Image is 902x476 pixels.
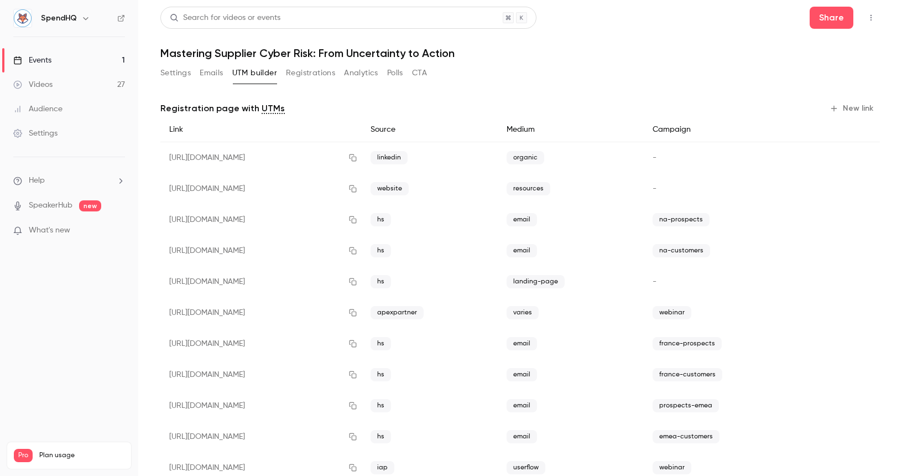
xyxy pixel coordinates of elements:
[160,173,362,204] div: [URL][DOMAIN_NAME]
[653,337,722,350] span: france-prospects
[160,297,362,328] div: [URL][DOMAIN_NAME]
[371,182,409,195] span: website
[29,225,70,236] span: What's new
[507,399,537,412] span: email
[13,175,125,187] li: help-dropdown-opener
[13,104,62,115] div: Audience
[507,461,545,474] span: userflow
[507,306,539,319] span: varies
[653,430,719,443] span: emea-customers
[200,64,223,82] button: Emails
[371,213,391,226] span: hs
[41,13,77,24] h6: SpendHQ
[653,368,722,381] span: france-customers
[160,102,285,115] p: Registration page with
[507,213,537,226] span: email
[371,275,391,288] span: hs
[160,266,362,297] div: [URL][DOMAIN_NAME]
[13,55,51,66] div: Events
[362,117,498,142] div: Source
[371,461,394,474] span: iap
[160,204,362,235] div: [URL][DOMAIN_NAME]
[160,328,362,359] div: [URL][DOMAIN_NAME]
[14,9,32,27] img: SpendHQ
[507,368,537,381] span: email
[112,226,125,236] iframe: Noticeable Trigger
[13,128,58,139] div: Settings
[160,46,880,60] h1: Mastering Supplier Cyber Risk: From Uncertainty to Action
[262,102,285,115] a: UTMs
[79,200,101,211] span: new
[507,151,544,164] span: organic
[371,399,391,412] span: hs
[507,275,565,288] span: landing-page
[653,461,691,474] span: webinar
[160,64,191,82] button: Settings
[232,64,277,82] button: UTM builder
[170,12,280,24] div: Search for videos or events
[13,79,53,90] div: Videos
[653,213,710,226] span: na-prospects
[371,244,391,257] span: hs
[371,430,391,443] span: hs
[371,306,424,319] span: apexpartner
[387,64,403,82] button: Polls
[160,421,362,452] div: [URL][DOMAIN_NAME]
[653,306,691,319] span: webinar
[160,390,362,421] div: [URL][DOMAIN_NAME]
[371,151,408,164] span: linkedin
[653,399,719,412] span: prospects-emea
[507,430,537,443] span: email
[810,7,853,29] button: Share
[344,64,378,82] button: Analytics
[14,449,33,462] span: Pro
[412,64,427,82] button: CTA
[160,117,362,142] div: Link
[160,359,362,390] div: [URL][DOMAIN_NAME]
[653,185,656,193] span: -
[507,182,550,195] span: resources
[825,100,880,117] button: New link
[498,117,644,142] div: Medium
[653,154,656,162] span: -
[371,337,391,350] span: hs
[160,235,362,266] div: [URL][DOMAIN_NAME]
[507,337,537,350] span: email
[644,117,812,142] div: Campaign
[29,200,72,211] a: SpeakerHub
[653,244,710,257] span: na-customers
[371,368,391,381] span: hs
[507,244,537,257] span: email
[653,278,656,286] span: -
[29,175,45,187] span: Help
[286,64,335,82] button: Registrations
[160,142,362,174] div: [URL][DOMAIN_NAME]
[39,451,124,460] span: Plan usage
